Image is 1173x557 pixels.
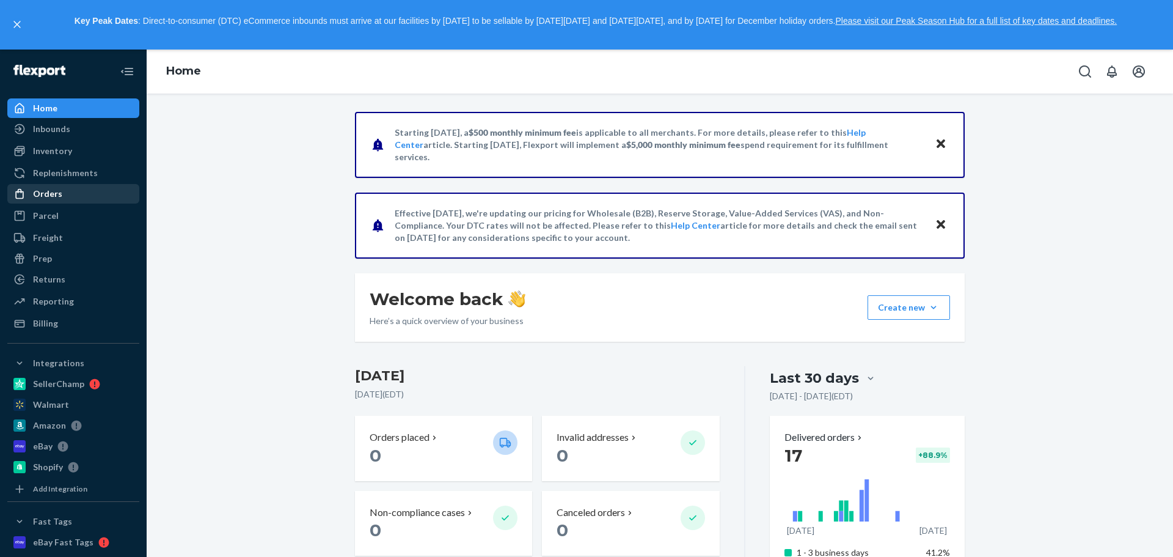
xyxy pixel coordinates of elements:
[33,295,74,308] div: Reporting
[919,525,947,537] p: [DATE]
[7,292,139,311] a: Reporting
[784,430,864,444] button: Delivered orders
[13,65,65,77] img: Flexport logo
[355,388,720,400] p: [DATE] ( EDT )
[7,457,139,477] a: Shopify
[33,484,87,494] div: Add Integration
[33,440,53,452] div: eBay
[11,18,23,31] button: close,
[7,249,139,268] a: Prep
[33,273,65,286] div: Returns
[115,59,139,84] button: Close Navigation
[33,317,58,330] div: Billing
[671,220,720,231] a: Help Center
[29,11,1162,32] p: : Direct-to-consumer (DTC) eCommerce inbounds must arrive at our facilities by [DATE] to be sella...
[784,445,802,466] span: 17
[33,123,70,135] div: Inbounds
[355,491,532,556] button: Non-compliance cases 0
[395,127,866,150] a: Help Center
[355,416,532,481] button: Orders placed 0
[33,399,69,411] div: Walmart
[916,448,950,463] div: + 88.9 %
[33,232,63,244] div: Freight
[370,520,381,540] span: 0
[7,353,139,373] button: Integrations
[33,461,63,473] div: Shopify
[7,437,139,456] a: eBay
[7,206,139,226] a: Parcel
[33,515,72,528] div: Fast Tags
[933,136,949,153] button: Close
[626,139,740,150] span: $5,000 monthly minimum fee
[33,210,59,222] div: Parcel
[508,290,525,308] img: hand-wave emoji
[1100,59,1124,84] button: Open notifications
[542,491,719,556] button: Canceled orders 0
[370,430,429,444] p: Orders placed
[75,16,138,26] strong: Key Peak Dates
[33,378,84,390] div: SellerChamp
[7,98,139,118] a: Home
[395,207,923,244] p: Effective [DATE], we're updating our pricing for Wholesale (B2B), Reserve Storage, Value-Added Se...
[33,536,93,548] div: eBay Fast Tags
[7,533,139,552] a: eBay Fast Tags
[355,366,720,386] h3: [DATE]
[542,416,719,481] button: Invalid addresses 0
[1073,59,1097,84] button: Open Search Box
[33,253,52,265] div: Prep
[7,119,139,139] a: Inbounds
[370,288,525,310] h1: Welcome back
[787,525,814,537] p: [DATE]
[933,216,949,234] button: Close
[7,228,139,248] a: Freight
[7,141,139,161] a: Inventory
[7,416,139,435] a: Amazon
[7,270,139,289] a: Returns
[7,184,139,204] a: Orders
[469,127,576,138] span: $500 monthly minimum fee
[7,395,139,415] a: Walmart
[557,506,625,520] p: Canceled orders
[370,506,465,520] p: Non-compliance cases
[557,430,629,444] p: Invalid addresses
[7,374,139,394] a: SellerChamp
[166,64,201,78] a: Home
[395,127,923,163] p: Starting [DATE], a is applicable to all merchants. For more details, please refer to this article...
[370,445,381,466] span: 0
[7,512,139,531] button: Fast Tags
[7,314,139,333] a: Billing
[770,369,859,388] div: Last 30 days
[370,315,525,327] p: Here’s a quick overview of your business
[33,357,84,369] div: Integrations
[33,102,57,114] div: Home
[7,163,139,183] a: Replenishments
[557,445,568,466] span: 0
[33,188,62,200] div: Orders
[835,16,1117,26] a: Please visit our Peak Season Hub for a full list of key dates and deadlines.
[33,419,66,432] div: Amazon
[33,145,72,157] div: Inventory
[33,167,98,179] div: Replenishments
[7,482,139,496] a: Add Integration
[868,295,950,320] button: Create new
[770,390,853,402] p: [DATE] - [DATE] ( EDT )
[1127,59,1151,84] button: Open account menu
[156,54,211,89] ol: breadcrumbs
[557,520,568,540] span: 0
